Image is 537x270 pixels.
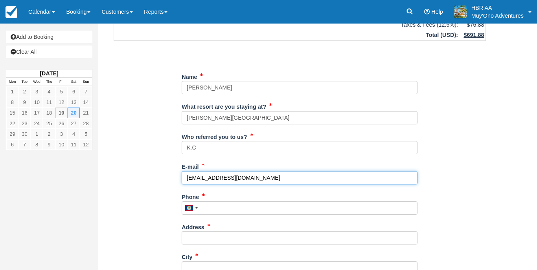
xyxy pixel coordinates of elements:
img: checkfront-main-nav-mini-logo.png [6,6,17,18]
td: Taxes & Fees (12.5%): [114,20,460,30]
a: 5 [80,129,92,139]
i: Help [424,9,430,15]
span: USD [442,32,454,38]
a: 20 [68,108,80,118]
span: $691.88 [463,32,484,38]
a: 2 [18,86,31,97]
a: 3 [31,86,43,97]
a: 6 [68,86,80,97]
img: A20 [454,5,467,18]
a: 14 [80,97,92,108]
a: 9 [43,139,55,150]
a: 11 [43,97,55,108]
a: 24 [31,118,43,129]
a: Add to Booking [6,31,92,43]
label: Address [182,221,204,232]
th: Fri [55,78,68,86]
a: 16 [18,108,31,118]
a: 15 [6,108,18,118]
a: 2 [43,129,55,139]
a: 12 [55,97,68,108]
a: 9 [18,97,31,108]
span: Help [431,9,443,15]
strong: Total ( ): [426,32,458,38]
label: Phone [182,190,199,201]
a: 28 [80,118,92,129]
label: E-mail [182,160,199,171]
th: Wed [31,78,43,86]
a: 22 [6,118,18,129]
a: 30 [18,129,31,139]
a: 25 [43,118,55,129]
th: Tue [18,78,31,86]
div: Belize: +501 [182,202,200,214]
p: Muy'Ono Adventures [471,12,524,20]
a: 17 [31,108,43,118]
a: 13 [68,97,80,108]
a: 8 [31,139,43,150]
label: Who referred you to us? [182,130,247,141]
a: Clear All [6,46,92,58]
a: 7 [80,86,92,97]
a: 23 [18,118,31,129]
th: Sun [80,78,92,86]
p: HBR AA [471,4,524,12]
strong: [DATE] [40,70,58,77]
label: City [182,250,192,261]
a: 7 [18,139,31,150]
label: What resort are you staying at? [182,100,266,111]
a: 4 [68,129,80,139]
a: 18 [43,108,55,118]
a: 1 [6,86,18,97]
a: 12 [80,139,92,150]
a: 21 [80,108,92,118]
a: 8 [6,97,18,108]
span: $76.88 [467,22,484,28]
a: 4 [43,86,55,97]
a: 27 [68,118,80,129]
a: 19 [55,108,68,118]
label: Name [182,70,197,81]
th: Thu [43,78,55,86]
a: 6 [6,139,18,150]
a: 11 [68,139,80,150]
a: 1 [31,129,43,139]
a: 29 [6,129,18,139]
th: Mon [6,78,18,86]
a: 10 [31,97,43,108]
th: Sat [68,78,80,86]
a: 5 [55,86,68,97]
a: 3 [55,129,68,139]
a: 26 [55,118,68,129]
a: 10 [55,139,68,150]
